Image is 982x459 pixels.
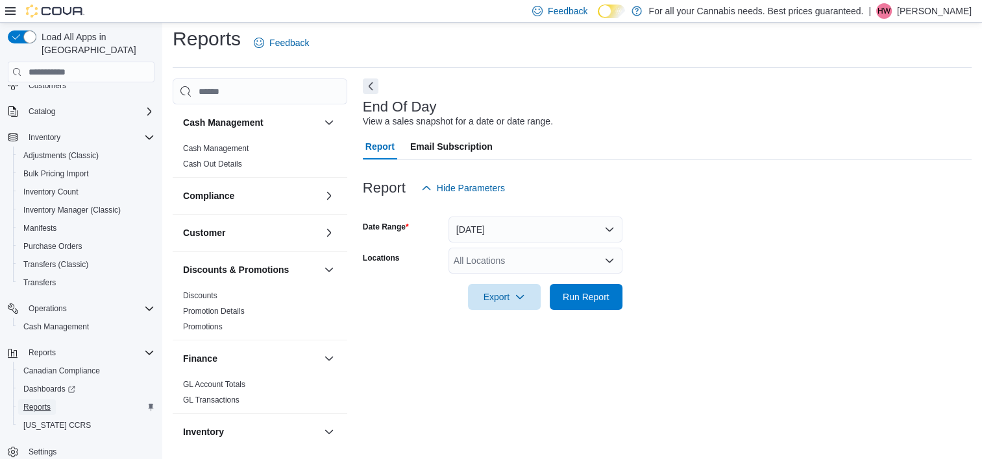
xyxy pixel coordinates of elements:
span: Washington CCRS [18,418,154,433]
button: Open list of options [604,255,615,266]
a: Feedback [249,30,314,56]
span: Operations [29,303,67,314]
button: Inventory [3,128,160,147]
button: Next [363,78,378,94]
span: Cash Out Details [183,159,242,169]
span: Purchase Orders [23,241,82,252]
button: Manifests [13,219,160,237]
a: Discounts [183,291,217,300]
button: Compliance [321,188,337,204]
span: GL Transactions [183,395,239,405]
button: Inventory [321,424,337,440]
a: Dashboards [13,380,160,398]
a: GL Account Totals [183,380,245,389]
span: Transfers (Classic) [18,257,154,272]
span: Email Subscription [410,134,493,159]
h3: Finance [183,352,217,365]
h3: Report [363,180,406,196]
span: Customers [23,77,154,93]
span: Export [476,284,533,310]
span: Discounts [183,290,217,301]
p: [PERSON_NAME] [897,3,972,19]
button: Operations [23,301,72,316]
span: Canadian Compliance [18,363,154,379]
p: For all your Cannabis needs. Best prices guaranteed. [648,3,863,19]
a: GL Transactions [183,395,239,405]
button: Customers [3,76,160,95]
button: [DATE] [448,217,622,242]
span: Dashboards [18,381,154,397]
button: Canadian Compliance [13,362,160,380]
h3: Cash Management [183,116,264,129]
a: Bulk Pricing Import [18,166,94,182]
button: Reports [13,398,160,416]
span: Bulk Pricing Import [18,166,154,182]
span: Promotion Details [183,306,245,316]
span: Transfers (Classic) [23,259,88,270]
span: Inventory Manager (Classic) [18,202,154,218]
span: Reports [23,345,154,360]
span: Feedback [269,36,309,49]
button: [US_STATE] CCRS [13,416,160,434]
span: Inventory Count [23,187,79,197]
button: Finance [321,351,337,366]
button: Reports [3,344,160,362]
p: | [868,3,871,19]
span: Cash Management [23,322,89,332]
button: Cash Management [13,318,160,336]
h3: End Of Day [363,99,437,115]
button: Inventory Manager (Classic) [13,201,160,219]
button: Transfers (Classic) [13,255,160,274]
span: Canadian Compliance [23,366,100,376]
a: Canadian Compliance [18,363,105,379]
button: Compliance [183,189,319,202]
span: Customers [29,80,66,91]
div: View a sales snapshot for a date or date range. [363,115,553,128]
label: Locations [363,253,400,263]
h3: Compliance [183,189,234,202]
span: HW [878,3,890,19]
button: Export [468,284,541,310]
div: Finance [173,377,347,413]
button: Inventory Count [13,183,160,201]
span: [US_STATE] CCRS [23,420,91,430]
label: Date Range [363,222,409,232]
h3: Inventory [183,425,224,438]
span: Hide Parameters [437,182,505,194]
a: Transfers (Classic) [18,257,93,272]
span: Operations [23,301,154,316]
button: Transfers [13,274,160,292]
span: Report [365,134,395,159]
a: Promotion Details [183,307,245,316]
span: GL Account Totals [183,379,245,390]
h3: Customer [183,226,225,239]
a: [US_STATE] CCRS [18,418,96,433]
a: Manifests [18,220,62,236]
span: Adjustments (Classic) [18,148,154,163]
h3: Discounts & Promotions [183,263,289,276]
button: Customer [183,226,319,239]
button: Customer [321,225,337,241]
a: Cash Management [18,319,94,335]
input: Dark Mode [598,5,625,18]
span: Cash Management [18,319,154,335]
button: Discounts & Promotions [321,262,337,277]
span: Inventory [23,130,154,145]
span: Inventory Manager (Classic) [23,205,121,215]
a: Transfers [18,275,61,290]
span: Adjustments (Classic) [23,150,99,161]
button: Catalog [23,104,60,119]
span: Run Report [563,290,609,303]
a: Customers [23,78,71,93]
a: Inventory Count [18,184,84,200]
a: Inventory Manager (Classic) [18,202,126,218]
button: Cash Management [183,116,319,129]
a: Reports [18,399,56,415]
a: Purchase Orders [18,239,88,254]
span: Load All Apps in [GEOGRAPHIC_DATA] [36,30,154,56]
button: Purchase Orders [13,237,160,255]
span: Reports [18,399,154,415]
span: Catalog [29,106,55,117]
span: Settings [29,447,56,457]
